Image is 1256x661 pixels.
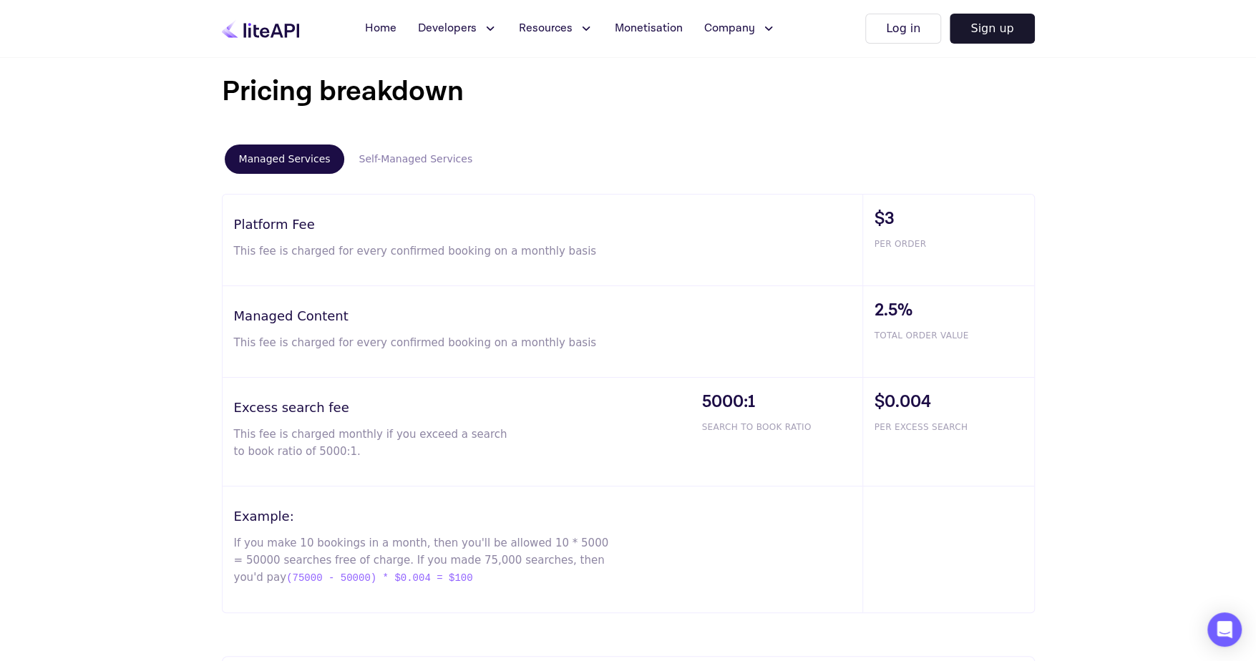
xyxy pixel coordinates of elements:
button: Log in [865,14,941,44]
button: Company [696,14,784,43]
button: Managed Services [225,145,345,174]
span: $0.004 [875,389,1034,415]
span: Developers [418,20,477,37]
a: Monetisation [606,14,691,43]
h1: Pricing breakdown [222,70,1035,113]
span: Monetisation [615,20,683,37]
span: Company [704,20,755,37]
p: This fee is charged for every confirmed booking on a monthly basis [234,334,611,351]
a: Home [356,14,405,43]
span: Home [365,20,396,37]
p: If you make 10 bookings in a month, then you'll be allowed 10 * 5000 = 50000 searches free of cha... [234,534,611,587]
span: SEARCH TO BOOK RATIO [702,421,862,434]
span: 2.5% [875,298,1034,323]
button: Self-Managed Services [344,145,487,174]
span: $3 [875,206,1034,232]
button: Sign up [950,14,1034,44]
span: Resources [519,20,573,37]
h3: Example: [234,506,862,526]
span: PER ORDER [875,238,1034,250]
p: This fee is charged monthly if you exceed a search to book ratio of 5000:1. [234,426,508,460]
span: TOTAL ORDER VALUE [875,329,1034,342]
p: This fee is charged for every confirmed booking on a monthly basis [234,243,611,260]
div: Open Intercom Messenger [1207,612,1242,647]
button: Developers [409,14,506,43]
span: 5000:1 [702,389,862,415]
h3: Platform Fee [234,215,862,234]
h3: Managed Content [234,306,862,325]
span: PER EXCESS SEARCH [875,421,1034,434]
button: Resources [510,14,602,43]
h3: Excess search fee [234,398,691,417]
span: (75000 - 50000) * $0.004 = $100 [286,569,472,587]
